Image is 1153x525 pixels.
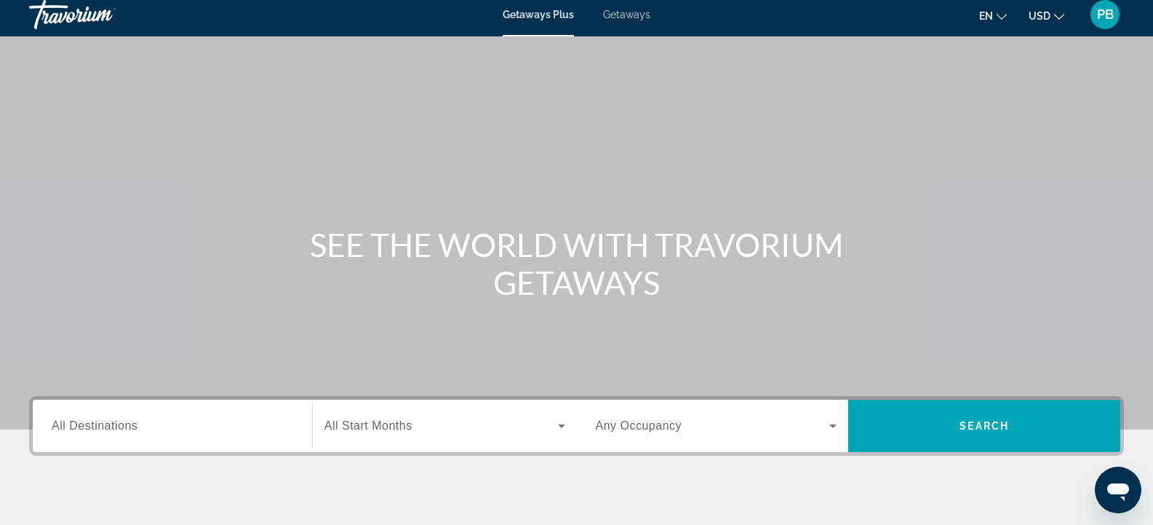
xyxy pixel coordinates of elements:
[503,9,574,20] a: Getaways Plus
[979,10,993,22] span: en
[959,420,1009,432] span: Search
[603,9,650,20] a: Getaways
[1029,5,1064,26] button: Change currency
[52,418,293,435] input: Select destination
[324,419,412,432] span: All Start Months
[1029,10,1050,22] span: USD
[979,5,1007,26] button: Change language
[596,419,682,432] span: Any Occupancy
[848,400,1120,452] button: Search
[304,226,850,301] h1: SEE THE WORLD WITH TRAVORIUM GETAWAYS
[1095,467,1141,513] iframe: Button to launch messaging window
[1097,7,1114,22] span: PB
[52,419,137,432] span: All Destinations
[33,400,1120,452] div: Search widget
